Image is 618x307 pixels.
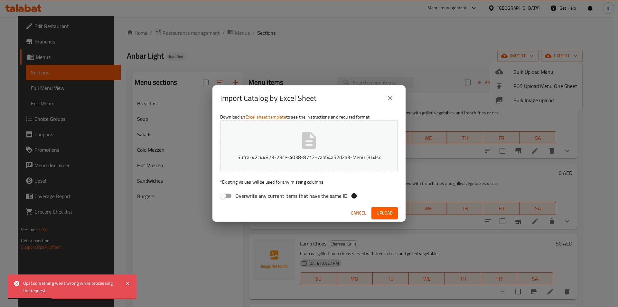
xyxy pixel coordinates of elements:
[382,91,398,106] button: close
[377,209,393,217] span: Upload
[230,153,388,161] p: Sufra-42c44873-29ce-4038-8712-7ab54a52d2a3-Menu (3).xlsx
[348,207,369,219] button: Cancel
[371,207,398,219] button: Upload
[235,192,348,200] span: Overwrite any current items that have the same ID.
[220,120,398,171] button: Sufra-42c44873-29ce-4038-8712-7ab54a52d2a3-Menu (3).xlsx
[212,111,406,205] div: Download an to see the instructions and required format.
[351,193,357,199] svg: If the overwrite option isn't selected, then the items that match an existing ID will be ignored ...
[246,113,286,121] a: Excel sheet template
[351,209,366,217] span: Cancel
[23,280,118,294] div: Ops!,something went wrong while processing the request
[220,93,316,103] h2: Import Catalog by Excel Sheet
[220,179,398,185] p: Existing values will be used for any missing columns.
